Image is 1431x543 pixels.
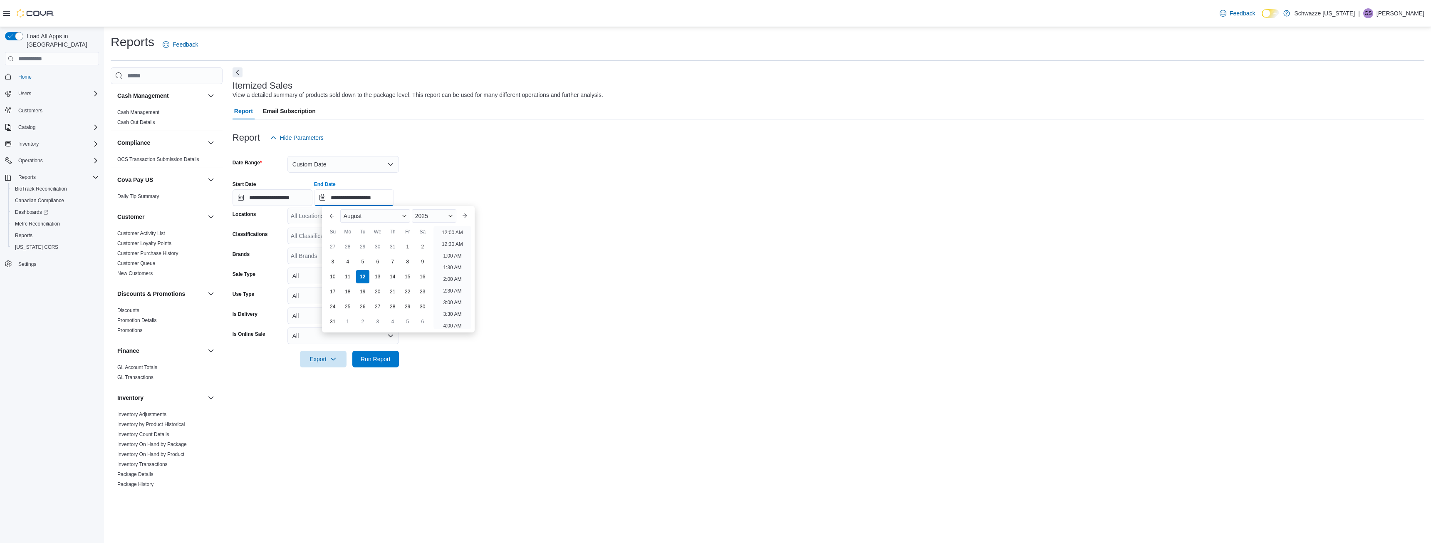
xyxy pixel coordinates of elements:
[352,351,399,367] button: Run Report
[206,393,216,403] button: Inventory
[111,228,223,282] div: Customer
[117,240,171,247] span: Customer Loyalty Points
[117,92,204,100] button: Cash Management
[117,461,168,467] a: Inventory Transactions
[12,207,99,217] span: Dashboards
[15,89,99,99] span: Users
[440,274,465,284] li: 2:00 AM
[18,141,39,147] span: Inventory
[15,172,99,182] span: Reports
[12,231,36,241] a: Reports
[117,241,171,246] a: Customer Loyalty Points
[386,270,399,283] div: day-14
[117,394,144,402] h3: Inventory
[233,189,312,206] input: Press the down key to open a popover containing a calendar.
[401,285,414,298] div: day-22
[440,286,465,296] li: 2:30 AM
[371,225,384,238] div: We
[206,212,216,222] button: Customer
[117,109,159,116] span: Cash Management
[117,230,165,237] span: Customer Activity List
[233,271,255,278] label: Sale Type
[117,193,159,199] a: Daily Tip Summary
[15,259,40,269] a: Settings
[280,134,324,142] span: Hide Parameters
[340,209,410,223] div: Button. Open the month selector. August is currently selected.
[18,261,36,268] span: Settings
[1363,8,1373,18] div: Gulzar Sayall
[15,221,60,227] span: Metrc Reconciliation
[117,431,169,437] a: Inventory Count Details
[233,133,260,143] h3: Report
[8,183,102,195] button: BioTrack Reconciliation
[326,270,339,283] div: day-10
[117,193,159,200] span: Daily Tip Summary
[1377,8,1424,18] p: [PERSON_NAME]
[117,451,184,458] span: Inventory On Hand by Product
[438,228,466,238] li: 12:00 AM
[111,305,223,339] div: Discounts & Promotions
[416,225,429,238] div: Sa
[401,225,414,238] div: Fr
[15,232,32,239] span: Reports
[233,331,265,337] label: Is Online Sale
[117,317,157,323] a: Promotion Details
[117,327,143,334] span: Promotions
[15,105,99,116] span: Customers
[356,225,369,238] div: Tu
[2,121,102,133] button: Catalog
[18,107,42,114] span: Customers
[18,157,43,164] span: Operations
[326,285,339,298] div: day-17
[341,315,354,328] div: day-1
[1358,8,1360,18] p: |
[15,139,42,149] button: Inventory
[117,481,153,488] span: Package History
[314,189,394,206] input: Press the down key to enter a popover containing a calendar. Press the escape key to close the po...
[233,311,257,317] label: Is Delivery
[117,119,155,125] a: Cash Out Details
[440,298,465,307] li: 3:00 AM
[111,107,223,131] div: Cash Management
[371,300,384,313] div: day-27
[326,300,339,313] div: day-24
[325,239,430,329] div: August, 2025
[8,230,102,241] button: Reports
[287,156,399,173] button: Custom Date
[15,156,46,166] button: Operations
[401,300,414,313] div: day-29
[341,240,354,253] div: day-28
[356,285,369,298] div: day-19
[117,412,166,417] a: Inventory Adjustments
[117,471,153,478] span: Package Details
[111,154,223,168] div: Compliance
[15,172,39,182] button: Reports
[117,441,187,448] span: Inventory On Hand by Package
[18,174,36,181] span: Reports
[2,258,102,270] button: Settings
[401,255,414,268] div: day-8
[287,268,399,284] button: All
[117,481,153,487] a: Package History
[2,88,102,99] button: Users
[12,231,99,241] span: Reports
[117,317,157,324] span: Promotion Details
[1294,8,1355,18] p: Schwazze [US_STATE]
[15,122,99,132] span: Catalog
[15,122,39,132] button: Catalog
[15,244,58,250] span: [US_STATE] CCRS
[117,156,199,163] span: OCS Transaction Submission Details
[401,240,414,253] div: day-1
[305,351,342,367] span: Export
[173,40,198,49] span: Feedback
[5,67,99,292] nav: Complex example
[117,451,184,457] a: Inventory On Hand by Product
[356,300,369,313] div: day-26
[233,159,262,166] label: Date Range
[287,288,399,304] button: All
[15,156,99,166] span: Operations
[386,315,399,328] div: day-4
[386,225,399,238] div: Th
[111,362,223,386] div: Finance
